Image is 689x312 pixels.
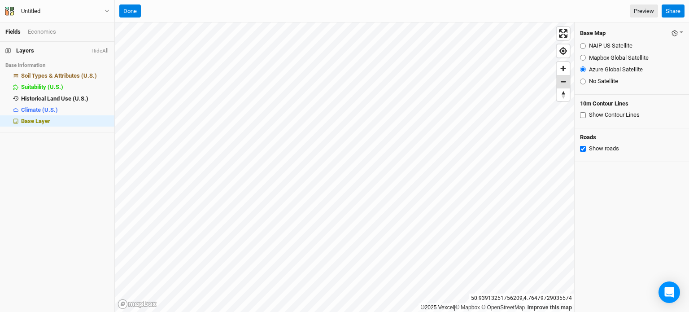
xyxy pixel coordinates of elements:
button: Share [662,4,685,18]
div: Untitled [21,7,40,16]
canvas: Map [115,22,574,312]
label: NAIP US Satellite [589,42,632,50]
label: Azure Global Satellite [589,66,643,74]
div: | [421,303,572,312]
a: Preview [630,4,658,18]
h4: Base Map [580,30,606,37]
button: Zoom out [557,75,570,88]
span: Base Layer [21,118,50,124]
div: Economics [28,28,56,36]
div: Suitability (U.S.) [21,83,109,91]
h4: Roads [580,134,684,141]
button: Reset bearing to north [557,88,570,101]
div: 50.93913251756209 , 4.76479729035574 [469,294,574,303]
a: Mapbox logo [118,299,157,309]
button: Enter fullscreen [557,27,570,40]
div: Historical Land Use (U.S.) [21,95,109,102]
div: Climate (U.S.) [21,106,109,114]
label: Show Contour Lines [589,111,640,119]
span: Layers [5,47,34,54]
a: Improve this map [528,304,572,311]
span: Suitability (U.S.) [21,83,63,90]
button: HideAll [91,48,109,54]
label: Mapbox Global Satellite [589,54,649,62]
div: Soil Types & Attributes (U.S.) [21,72,109,79]
a: ©2025 Vexcel [421,304,454,311]
button: Find my location [557,44,570,57]
div: Open Intercom Messenger [658,281,680,303]
div: Base Layer [21,118,109,125]
a: Mapbox [455,304,480,311]
span: Soil Types & Attributes (U.S.) [21,72,97,79]
h4: 10m Contour Lines [580,100,684,107]
button: Zoom in [557,62,570,75]
span: Climate (U.S.) [21,106,58,113]
span: Historical Land Use (U.S.) [21,95,88,102]
a: OpenStreetMap [481,304,525,311]
label: No Satellite [589,77,618,85]
a: Fields [5,28,21,35]
button: Untitled [4,6,110,16]
label: Show roads [589,145,619,153]
button: Done [119,4,141,18]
